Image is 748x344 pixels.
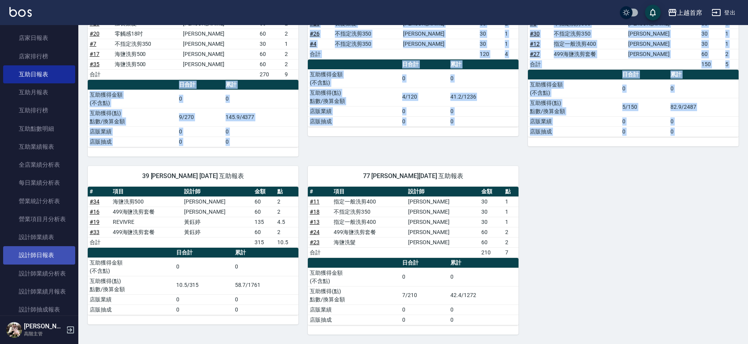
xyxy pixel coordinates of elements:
td: 1 [503,39,519,49]
td: [PERSON_NAME] [181,49,258,59]
td: 2 [275,207,298,217]
td: [PERSON_NAME] [181,59,258,69]
td: 店販抽成 [528,126,620,137]
td: 0 [669,79,739,98]
span: 77 [PERSON_NAME][DATE] 互助報表 [317,172,509,180]
td: 1 [503,207,519,217]
td: 0 [400,304,448,315]
td: 1 [723,29,739,39]
td: 30 [699,39,723,49]
td: 1 [283,39,298,49]
img: Person [6,322,22,338]
td: [PERSON_NAME] [406,227,480,237]
a: #23 [310,239,320,245]
td: 2 [723,49,739,59]
td: 店販業績 [308,106,400,116]
td: 合計 [88,69,113,79]
th: 累計 [448,258,519,268]
td: 30 [478,39,503,49]
td: 零觸感18吋 [113,29,181,39]
td: 合計 [308,247,332,258]
td: 9/270 [177,108,224,126]
td: 0 [448,315,519,325]
td: 0 [233,304,298,315]
th: 金額 [479,187,503,197]
a: 設計師抽成報表 [3,301,75,319]
td: 0 [448,116,519,126]
td: 不指定洗剪350 [333,29,401,39]
td: 210 [479,247,503,258]
td: 店販業績 [88,294,174,304]
td: 海鹽洗剪500 [113,49,181,59]
td: [PERSON_NAME] [182,196,253,207]
th: 累計 [669,70,739,80]
td: 0 [620,79,669,98]
span: 39 [PERSON_NAME] [DATE] 互助報表 [97,172,289,180]
td: 0 [177,137,224,147]
td: 30 [479,196,503,207]
th: # [88,187,111,197]
a: #7 [90,41,96,47]
td: 0 [177,126,224,137]
img: Logo [9,7,32,17]
a: 設計師業績表 [3,228,75,246]
td: [PERSON_NAME] [401,39,478,49]
h5: [PERSON_NAME] [24,322,64,330]
a: #34 [90,198,99,205]
td: 合計 [88,237,111,247]
th: 日合計 [400,59,448,70]
td: 海鹽洗剪500 [111,196,182,207]
td: 2 [503,237,519,247]
td: 499海鹽洗剪套餐 [332,227,406,237]
td: 1 [503,29,519,39]
a: #18 [310,209,320,215]
td: 0 [174,304,233,315]
td: 2 [283,29,298,39]
a: #4 [310,41,316,47]
td: 41.2/1236 [448,88,519,106]
a: #13 [310,219,320,225]
a: 互助點數明細 [3,120,75,138]
td: 4/120 [400,88,448,106]
td: 海鹽洗剪500 [113,59,181,69]
table: a dense table [88,248,298,315]
a: 互助業績報表 [3,138,75,156]
td: 7/210 [400,286,448,304]
a: 互助排行榜 [3,101,75,119]
td: 海鹽洗髮 [332,237,406,247]
td: 指定一般洗剪400 [332,196,406,207]
td: 店販抽成 [308,315,400,325]
td: 店販抽成 [88,304,174,315]
td: 9 [283,69,298,79]
a: #27 [530,51,540,57]
td: 0 [174,294,233,304]
a: #11 [310,198,320,205]
td: 60 [253,207,276,217]
a: #24 [310,229,320,235]
td: 0 [620,126,669,137]
a: #30 [530,31,540,37]
td: 58.7/1761 [233,276,298,294]
td: 60 [479,237,503,247]
td: 指定一般洗剪400 [332,217,406,227]
td: 2 [283,49,298,59]
td: [PERSON_NAME] [182,207,253,217]
td: 互助獲得(點) 點數/換算金額 [308,88,400,106]
td: 270 [258,69,283,79]
td: 0 [224,137,298,147]
td: 互助獲得金額 (不含點) [308,268,400,286]
td: 60 [699,49,723,59]
td: 1 [503,217,519,227]
td: 互助獲得(點) 點數/換算金額 [88,276,174,294]
td: 不指定洗剪350 [113,39,181,49]
a: 店家排行榜 [3,47,75,65]
td: [PERSON_NAME] [181,39,258,49]
a: 營業項目月分析表 [3,210,75,228]
td: 0 [400,116,448,126]
td: [PERSON_NAME] [626,39,700,49]
td: 150 [699,59,723,69]
td: 120 [478,49,503,59]
td: 2 [503,227,519,237]
table: a dense table [88,187,298,248]
td: 指定一般洗剪400 [552,39,626,49]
